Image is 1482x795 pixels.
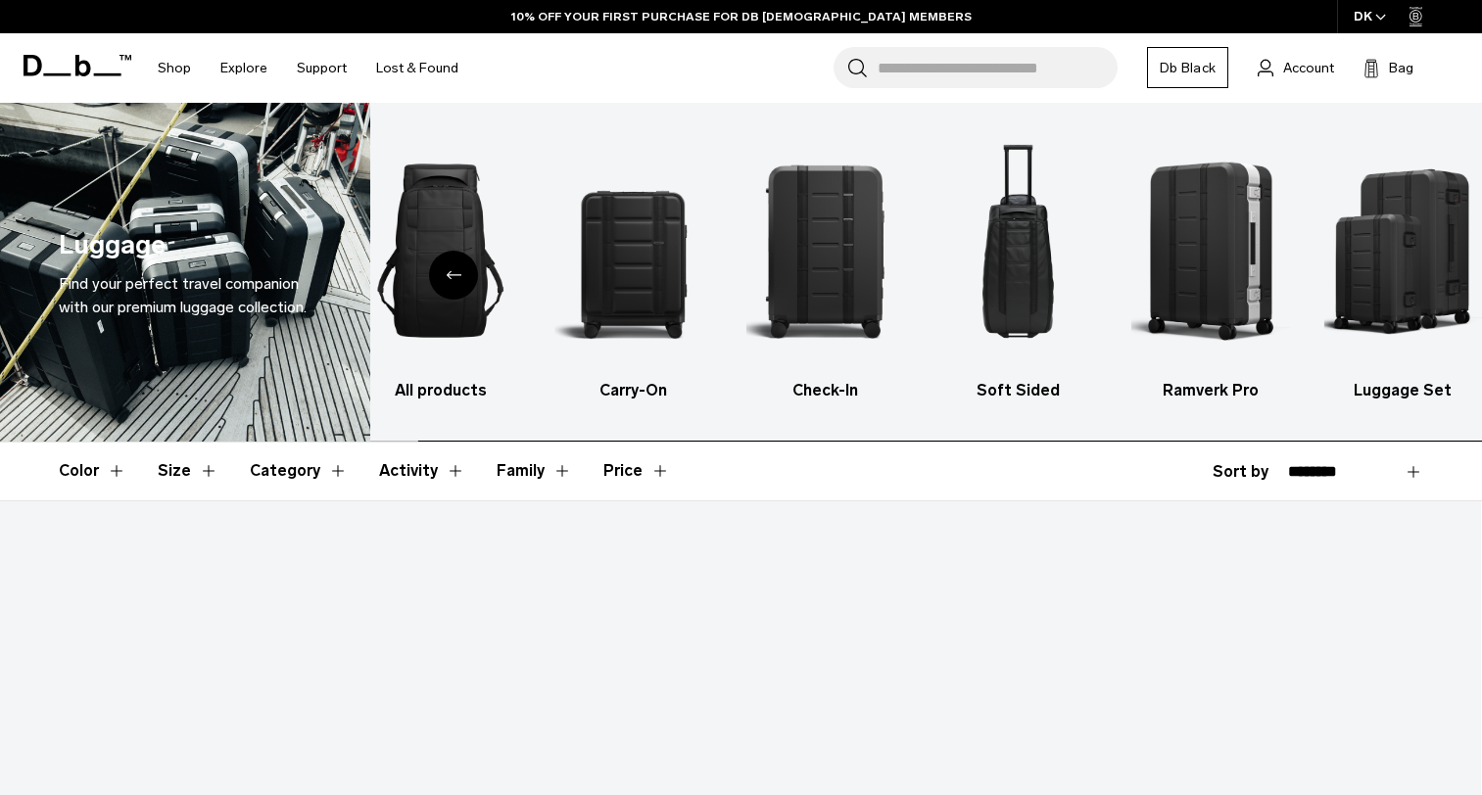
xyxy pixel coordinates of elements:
[554,132,713,402] li: 2 / 6
[554,379,713,402] h3: Carry-On
[361,379,520,402] h3: All products
[603,443,670,499] button: Toggle Price
[554,132,713,369] img: Db
[297,33,347,103] a: Support
[379,443,465,499] button: Toggle Filter
[376,33,458,103] a: Lost & Found
[746,132,905,369] img: Db
[939,132,1098,402] a: Db Soft Sided
[939,132,1098,402] li: 4 / 6
[1258,56,1334,79] a: Account
[361,132,520,369] img: Db
[1283,58,1334,78] span: Account
[59,443,126,499] button: Toggle Filter
[746,379,905,402] h3: Check-In
[1363,56,1413,79] button: Bag
[939,379,1098,402] h3: Soft Sided
[361,132,520,402] li: 1 / 6
[746,132,905,402] a: Db Check-In
[1131,132,1290,369] img: Db
[497,443,572,499] button: Toggle Filter
[1389,58,1413,78] span: Bag
[511,8,972,25] a: 10% OFF YOUR FIRST PURCHASE FOR DB [DEMOGRAPHIC_DATA] MEMBERS
[1131,379,1290,402] h3: Ramverk Pro
[939,132,1098,369] img: Db
[429,251,478,300] div: Previous slide
[220,33,267,103] a: Explore
[1131,132,1290,402] a: Db Ramverk Pro
[554,132,713,402] a: Db Carry-On
[1147,47,1228,88] a: Db Black
[158,443,218,499] button: Toggle Filter
[361,132,520,402] a: Db All products
[746,132,905,402] li: 3 / 6
[59,274,307,316] span: Find your perfect travel companion with our premium luggage collection.
[59,225,166,265] h1: Luggage
[143,33,473,103] nav: Main Navigation
[1131,132,1290,402] li: 5 / 6
[250,443,348,499] button: Toggle Filter
[158,33,191,103] a: Shop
